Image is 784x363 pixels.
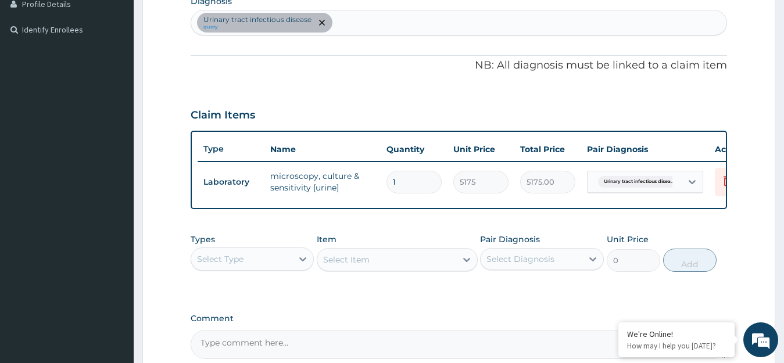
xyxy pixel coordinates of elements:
th: Actions [709,138,767,161]
button: Add [663,249,717,272]
td: Laboratory [198,171,264,193]
div: Chat with us now [60,65,195,80]
th: Pair Diagnosis [581,138,709,161]
td: microscopy, culture & sensitivity [urine] [264,164,381,199]
img: d_794563401_company_1708531726252_794563401 [22,58,47,87]
label: Item [317,233,336,245]
div: We're Online! [627,329,726,339]
span: Urinary tract infectious disea... [598,176,680,188]
textarea: Type your message and hit 'Enter' [6,240,221,281]
h3: Claim Items [191,109,255,122]
label: Types [191,235,215,245]
th: Total Price [514,138,581,161]
div: Minimize live chat window [191,6,219,34]
th: Quantity [381,138,448,161]
p: Urinary tract infectious disease [203,15,312,24]
label: Pair Diagnosis [480,233,540,245]
div: Select Diagnosis [486,253,554,265]
th: Unit Price [448,138,514,161]
span: We're online! [67,108,160,225]
label: Unit Price [607,233,649,245]
label: Comment [191,314,728,324]
p: How may I help you today? [627,341,726,351]
small: query [203,24,312,30]
span: remove selection option [317,17,327,28]
th: Name [264,138,381,161]
div: Select Type [197,253,244,265]
th: Type [198,138,264,160]
p: NB: All diagnosis must be linked to a claim item [191,58,728,73]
